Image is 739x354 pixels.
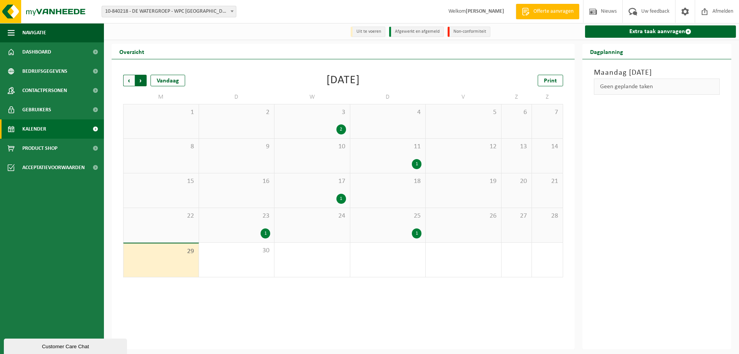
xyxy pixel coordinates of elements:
[350,90,426,104] td: D
[536,177,558,186] span: 21
[354,177,422,186] span: 18
[354,108,422,117] span: 4
[532,90,563,104] td: Z
[22,23,46,42] span: Navigatie
[538,75,563,86] a: Print
[505,143,528,151] span: 13
[505,108,528,117] span: 6
[412,228,421,238] div: 1
[135,75,147,86] span: Volgende
[354,143,422,151] span: 11
[516,4,579,19] a: Offerte aanvragen
[505,177,528,186] span: 20
[502,90,532,104] td: Z
[123,90,199,104] td: M
[536,143,558,151] span: 14
[536,212,558,220] span: 28
[274,90,350,104] td: W
[351,27,385,37] li: Uit te voeren
[203,212,271,220] span: 23
[261,228,270,238] div: 1
[22,81,67,100] span: Contactpersonen
[203,143,271,151] span: 9
[199,90,275,104] td: D
[123,75,135,86] span: Vorige
[22,42,51,62] span: Dashboard
[430,108,497,117] span: 5
[278,177,346,186] span: 17
[22,139,57,158] span: Product Shop
[430,177,497,186] span: 19
[582,44,631,59] h2: Dagplanning
[102,6,236,17] span: 10-840218 - DE WATERGROEP - WPC SAINT-LÉGER - SAINT-LÉGER
[448,27,490,37] li: Non-conformiteit
[326,75,360,86] div: [DATE]
[278,212,346,220] span: 24
[127,143,195,151] span: 8
[389,27,444,37] li: Afgewerkt en afgemeld
[532,8,575,15] span: Offerte aanvragen
[426,90,502,104] td: V
[127,108,195,117] span: 1
[22,62,67,81] span: Bedrijfsgegevens
[594,79,720,95] div: Geen geplande taken
[430,143,497,151] span: 12
[22,119,46,139] span: Kalender
[354,212,422,220] span: 25
[430,212,497,220] span: 26
[544,78,557,84] span: Print
[127,247,195,256] span: 29
[22,158,85,177] span: Acceptatievoorwaarden
[127,177,195,186] span: 15
[336,124,346,134] div: 2
[466,8,504,14] strong: [PERSON_NAME]
[203,108,271,117] span: 2
[278,143,346,151] span: 10
[203,177,271,186] span: 16
[278,108,346,117] span: 3
[112,44,152,59] h2: Overzicht
[150,75,185,86] div: Vandaag
[336,194,346,204] div: 1
[536,108,558,117] span: 7
[203,247,271,255] span: 30
[585,25,736,38] a: Extra taak aanvragen
[505,212,528,220] span: 27
[412,159,421,169] div: 1
[127,212,195,220] span: 22
[4,337,129,354] iframe: chat widget
[594,67,720,79] h3: Maandag [DATE]
[22,100,51,119] span: Gebruikers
